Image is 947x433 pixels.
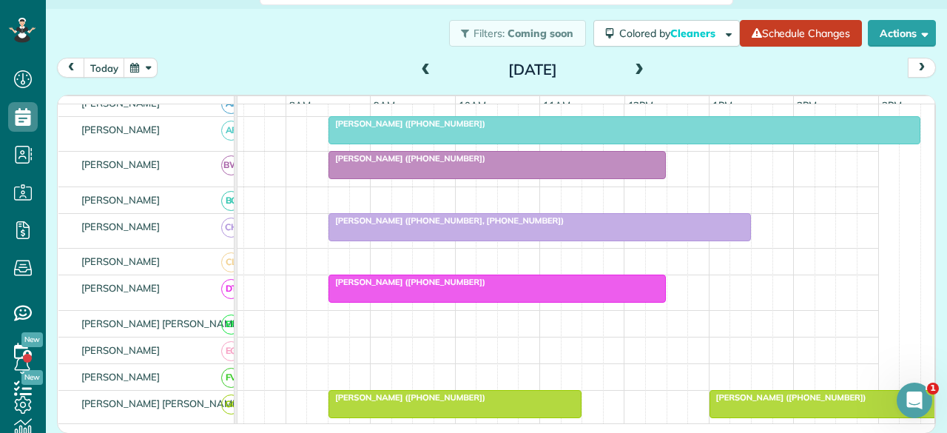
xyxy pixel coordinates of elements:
[619,27,721,40] span: Colored by
[221,341,241,361] span: EG
[221,218,241,238] span: CH
[740,20,862,47] a: Schedule Changes
[440,61,625,78] h2: [DATE]
[78,221,164,232] span: [PERSON_NAME]
[540,99,573,111] span: 11am
[328,118,486,129] span: [PERSON_NAME] ([PHONE_NUMBER])
[57,58,85,78] button: prev
[927,383,939,395] span: 1
[710,99,735,111] span: 1pm
[625,99,657,111] span: 12pm
[78,194,164,206] span: [PERSON_NAME]
[328,392,486,403] span: [PERSON_NAME] ([PHONE_NUMBER])
[879,99,905,111] span: 3pm
[221,252,241,272] span: CL
[508,27,574,40] span: Coming soon
[78,282,164,294] span: [PERSON_NAME]
[78,255,164,267] span: [PERSON_NAME]
[328,153,486,164] span: [PERSON_NAME] ([PHONE_NUMBER])
[221,279,241,299] span: DT
[897,383,932,418] iframe: Intercom live chat
[221,121,241,141] span: AF
[328,277,486,287] span: [PERSON_NAME] ([PHONE_NUMBER])
[456,99,489,111] span: 10am
[78,158,164,170] span: [PERSON_NAME]
[78,344,164,356] span: [PERSON_NAME]
[371,99,398,111] span: 9am
[78,371,164,383] span: [PERSON_NAME]
[709,392,867,403] span: [PERSON_NAME] ([PHONE_NUMBER])
[221,155,241,175] span: BW
[221,191,241,211] span: BC
[221,395,241,414] span: GG
[868,20,936,47] button: Actions
[78,397,244,409] span: [PERSON_NAME] [PERSON_NAME]
[221,315,241,335] span: EP
[78,124,164,135] span: [PERSON_NAME]
[670,27,718,40] span: Cleaners
[908,58,936,78] button: next
[286,99,314,111] span: 8am
[593,20,740,47] button: Colored byCleaners
[84,58,125,78] button: today
[78,318,244,329] span: [PERSON_NAME] [PERSON_NAME]
[21,332,43,347] span: New
[221,368,241,388] span: FV
[794,99,820,111] span: 2pm
[473,27,505,40] span: Filters:
[221,94,241,114] span: AF
[328,215,565,226] span: [PERSON_NAME] ([PHONE_NUMBER], [PHONE_NUMBER])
